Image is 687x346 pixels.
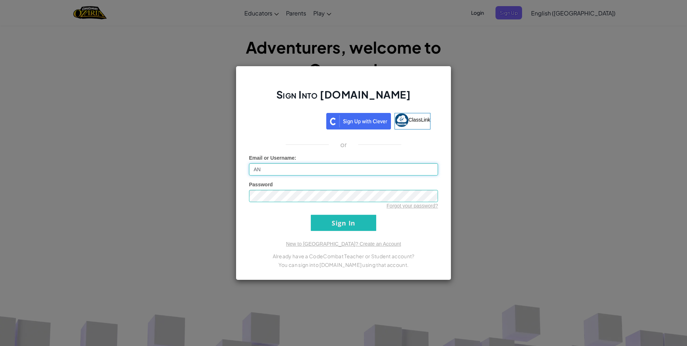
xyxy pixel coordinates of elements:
iframe: Sign in with Google Button [253,112,326,128]
a: New to [GEOGRAPHIC_DATA]? Create an Account [286,241,401,247]
input: Sign In [311,215,376,231]
span: Email or Username [249,155,295,161]
p: Already have a CodeCombat Teacher or Student account? [249,252,438,260]
iframe: Sign in with Google Dialog [539,7,680,105]
span: ClassLink [409,117,430,123]
label: : [249,154,296,161]
p: You can sign into [DOMAIN_NAME] using that account. [249,260,438,269]
span: Password [249,182,273,187]
p: or [340,140,347,149]
h2: Sign Into [DOMAIN_NAME] [249,88,438,109]
a: Forgot your password? [387,203,438,209]
img: clever_sso_button@2x.png [326,113,391,129]
img: classlink-logo-small.png [395,113,409,127]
